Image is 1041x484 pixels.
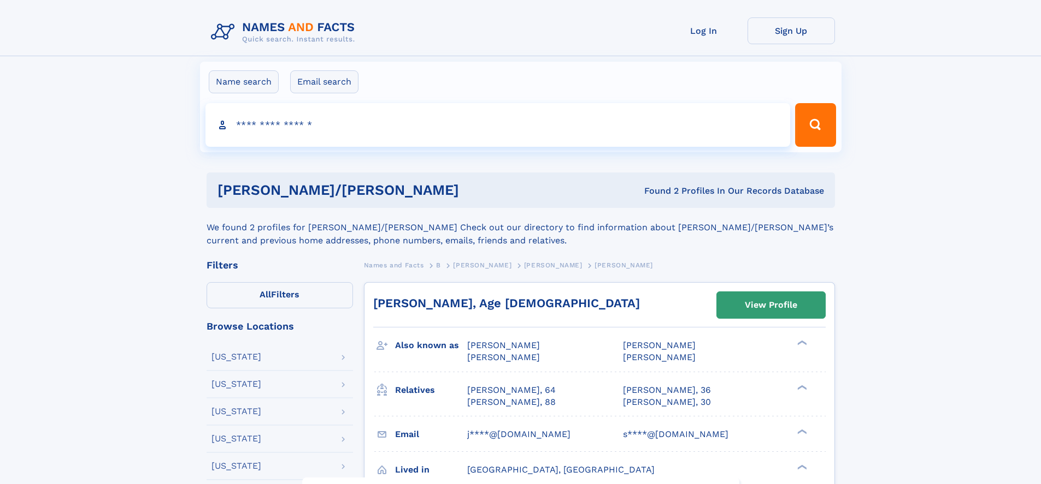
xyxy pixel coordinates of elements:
[395,461,467,479] h3: Lived in
[551,185,824,197] div: Found 2 Profiles In Our Records Database
[436,258,441,272] a: B
[205,103,791,147] input: search input
[211,462,261,470] div: [US_STATE]
[211,407,261,416] div: [US_STATE]
[467,396,556,408] a: [PERSON_NAME], 88
[395,381,467,399] h3: Relatives
[207,282,353,308] label: Filters
[207,321,353,331] div: Browse Locations
[207,260,353,270] div: Filters
[623,384,711,396] a: [PERSON_NAME], 36
[524,258,583,272] a: [PERSON_NAME]
[373,296,640,310] a: [PERSON_NAME], Age [DEMOGRAPHIC_DATA]
[595,261,653,269] span: [PERSON_NAME]
[395,336,467,355] h3: Also known as
[364,258,424,272] a: Names and Facts
[453,258,511,272] a: [PERSON_NAME]
[453,261,511,269] span: [PERSON_NAME]
[260,289,271,300] span: All
[623,396,711,408] a: [PERSON_NAME], 30
[623,340,696,350] span: [PERSON_NAME]
[209,70,279,93] label: Name search
[717,292,825,318] a: View Profile
[467,340,540,350] span: [PERSON_NAME]
[795,428,808,435] div: ❯
[467,464,655,475] span: [GEOGRAPHIC_DATA], [GEOGRAPHIC_DATA]
[623,352,696,362] span: [PERSON_NAME]
[207,208,835,247] div: We found 2 profiles for [PERSON_NAME]/[PERSON_NAME] Check out our directory to find information a...
[660,17,748,44] a: Log In
[217,183,552,197] h1: [PERSON_NAME]/[PERSON_NAME]
[795,103,836,147] button: Search Button
[467,352,540,362] span: [PERSON_NAME]
[395,425,467,444] h3: Email
[745,292,797,318] div: View Profile
[436,261,441,269] span: B
[207,17,364,47] img: Logo Names and Facts
[748,17,835,44] a: Sign Up
[524,261,583,269] span: [PERSON_NAME]
[290,70,358,93] label: Email search
[795,463,808,470] div: ❯
[211,352,261,361] div: [US_STATE]
[467,384,556,396] a: [PERSON_NAME], 64
[211,434,261,443] div: [US_STATE]
[795,384,808,391] div: ❯
[795,339,808,346] div: ❯
[211,380,261,389] div: [US_STATE]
